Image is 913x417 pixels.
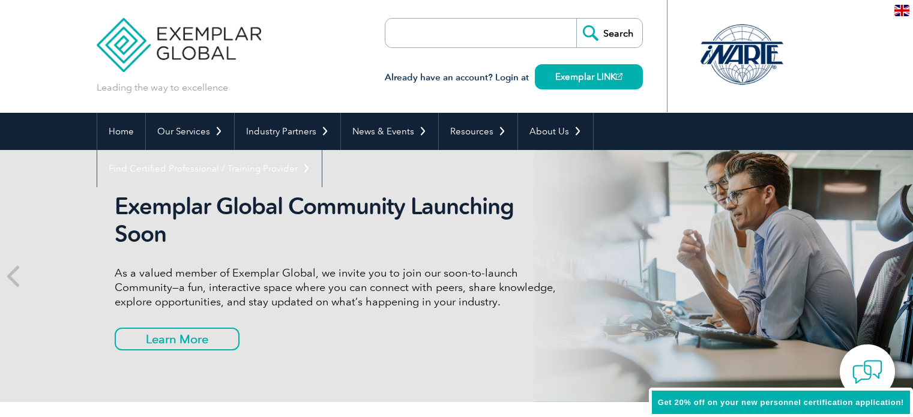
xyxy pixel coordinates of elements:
[146,113,234,150] a: Our Services
[97,81,228,94] p: Leading the way to excellence
[115,266,565,309] p: As a valued member of Exemplar Global, we invite you to join our soon-to-launch Community—a fun, ...
[616,73,622,80] img: open_square.png
[576,19,642,47] input: Search
[341,113,438,150] a: News & Events
[235,113,340,150] a: Industry Partners
[535,64,643,89] a: Exemplar LINK
[439,113,517,150] a: Resources
[852,357,882,387] img: contact-chat.png
[97,150,322,187] a: Find Certified Professional / Training Provider
[385,70,643,85] h3: Already have an account? Login at
[115,328,240,350] a: Learn More
[518,113,593,150] a: About Us
[97,113,145,150] a: Home
[894,5,909,16] img: en
[115,193,565,248] h2: Exemplar Global Community Launching Soon
[658,398,904,407] span: Get 20% off on your new personnel certification application!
